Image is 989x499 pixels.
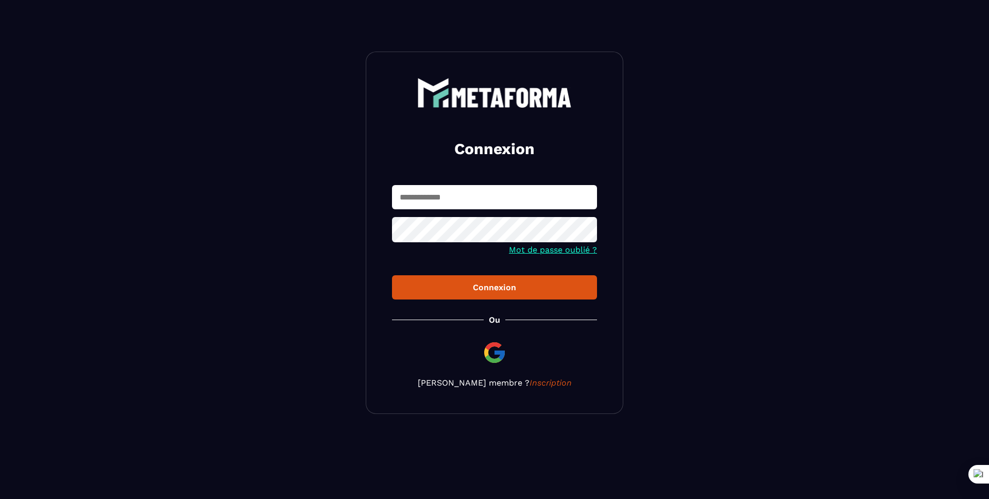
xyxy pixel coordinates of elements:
a: logo [392,78,597,108]
div: Connexion [400,282,589,292]
h2: Connexion [404,139,585,159]
a: Mot de passe oublié ? [509,245,597,255]
a: Inscription [530,378,572,388]
p: Ou [489,315,500,325]
p: [PERSON_NAME] membre ? [392,378,597,388]
img: logo [417,78,572,108]
button: Connexion [392,275,597,300]
img: google [482,340,507,365]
